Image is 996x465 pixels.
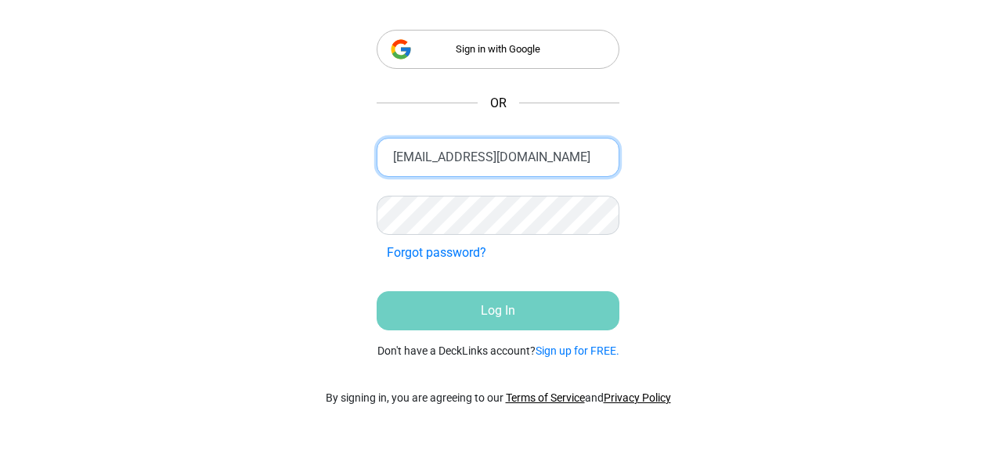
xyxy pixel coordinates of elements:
[604,391,671,404] a: Privacy Policy
[506,391,585,404] a: Terms of Service
[377,343,619,359] small: Don't have a DeckLinks account?
[377,30,619,69] div: Sign in with Google
[377,138,619,177] input: Enter your email
[377,291,619,330] button: Log In
[536,344,619,357] a: Sign up for FREE.
[377,238,496,268] button: Forgot password?
[326,390,671,406] p: By signing in, you are agreeing to our and
[490,94,507,113] span: OR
